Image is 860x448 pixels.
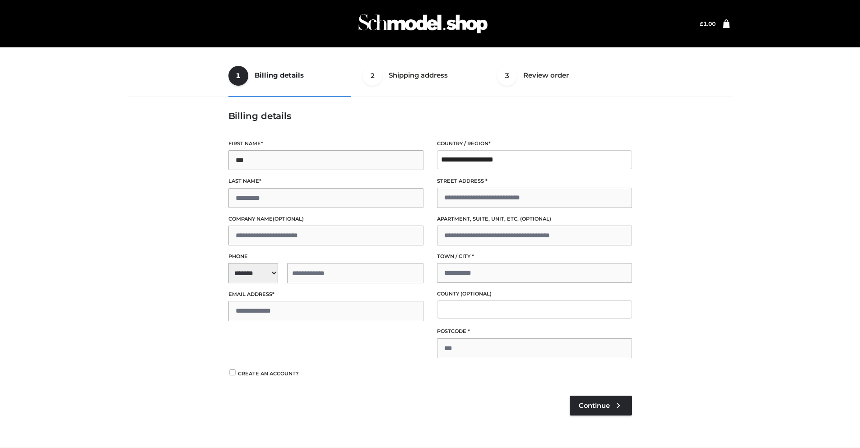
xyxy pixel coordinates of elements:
[700,20,703,27] span: £
[228,111,632,121] h3: Billing details
[579,402,610,410] span: Continue
[228,290,423,299] label: Email address
[437,177,632,185] label: Street address
[437,215,632,223] label: Apartment, suite, unit, etc.
[520,216,551,222] span: (optional)
[437,139,632,148] label: Country / Region
[570,396,632,416] a: Continue
[228,369,237,375] input: Create an account?
[700,20,716,27] bdi: 1.00
[700,20,716,27] a: £1.00
[437,327,632,336] label: Postcode
[228,177,423,185] label: Last name
[273,216,304,222] span: (optional)
[437,290,632,298] label: County
[228,215,423,223] label: Company name
[437,252,632,261] label: Town / City
[460,291,492,297] span: (optional)
[355,6,491,42] img: Schmodel Admin 964
[228,139,423,148] label: First name
[228,252,423,261] label: Phone
[238,370,299,377] span: Create an account?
